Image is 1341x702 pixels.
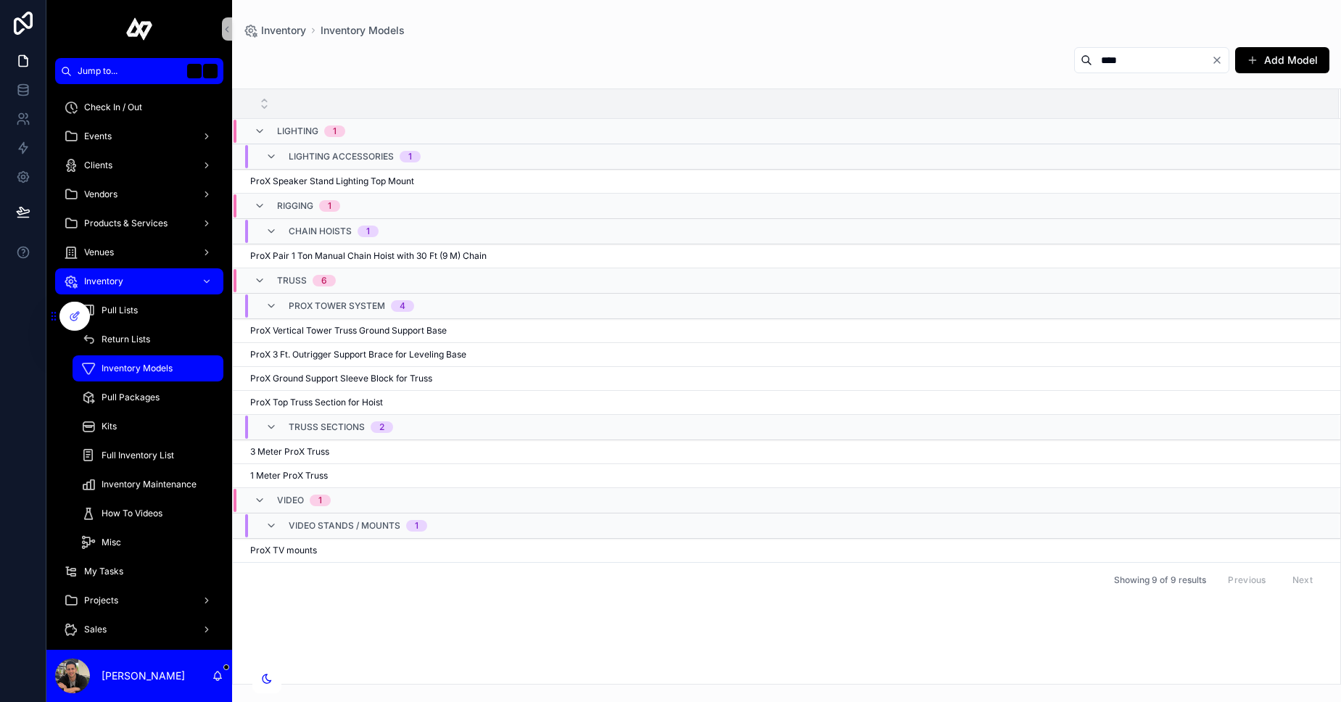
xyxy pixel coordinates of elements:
[84,624,107,635] span: Sales
[205,65,216,77] span: K
[250,349,466,360] span: ProX 3 Ft. Outrigger Support Brace for Leveling Base
[73,384,223,410] a: Pull Packages
[46,84,232,650] div: scrollable content
[55,239,223,265] a: Venues
[55,268,223,294] a: Inventory
[84,566,123,577] span: My Tasks
[73,355,223,381] a: Inventory Models
[102,669,185,683] p: [PERSON_NAME]
[73,471,223,497] a: Inventory Maintenance
[415,520,418,532] div: 1
[250,325,447,336] span: ProX Vertical Tower Truss Ground Support Base
[55,558,223,585] a: My Tasks
[328,200,331,212] div: 1
[250,250,487,262] span: ProX Pair 1 Ton Manual Chain Hoist with 30 Ft (9 M) Chain
[84,160,112,171] span: Clients
[73,297,223,323] a: Pull Lists
[84,276,123,287] span: Inventory
[250,397,1321,408] a: ProX Top Truss Section for Hoist
[318,495,322,506] div: 1
[84,131,112,142] span: Events
[73,326,223,352] a: Return Lists
[321,23,405,38] a: Inventory Models
[250,250,1321,262] a: ProX Pair 1 Ton Manual Chain Hoist with 30 Ft (9 M) Chain
[277,275,307,286] span: Truss
[250,446,329,458] span: 3 Meter ProX Truss
[84,189,117,200] span: Vendors
[84,247,114,258] span: Venues
[102,450,174,461] span: Full Inventory List
[250,373,432,384] span: ProX Ground Support Sleeve Block for Truss
[102,392,160,403] span: Pull Packages
[84,102,142,113] span: Check In / Out
[277,125,318,137] span: Lighting
[250,175,414,187] span: ProX Speaker Stand Lighting Top Mount
[250,349,1321,360] a: ProX 3 Ft. Outrigger Support Brace for Leveling Base
[55,94,223,120] a: Check In / Out
[73,413,223,439] a: Kits
[408,151,412,162] div: 1
[102,508,162,519] span: How To Videos
[244,23,306,38] a: Inventory
[250,446,1321,458] a: 3 Meter ProX Truss
[250,470,328,482] span: 1 Meter ProX Truss
[400,300,405,312] div: 4
[84,218,168,229] span: Products & Services
[73,500,223,526] a: How To Videos
[250,373,1321,384] a: ProX Ground Support Sleeve Block for Truss
[379,421,384,433] div: 2
[250,545,317,556] span: ProX TV mounts
[55,587,223,614] a: Projects
[102,363,173,374] span: Inventory Models
[55,123,223,149] a: Events
[289,151,394,162] span: Lighting Accessories
[102,421,117,432] span: Kits
[55,210,223,236] a: Products & Services
[289,421,365,433] span: Truss Sections
[73,442,223,468] a: Full Inventory List
[250,175,1321,187] a: ProX Speaker Stand Lighting Top Mount
[1235,47,1329,73] button: Add Model
[289,226,352,237] span: Chain Hoists
[333,125,337,137] div: 1
[321,275,327,286] div: 6
[73,529,223,556] a: Misc
[102,479,197,490] span: Inventory Maintenance
[55,58,223,84] button: Jump to...K
[78,65,181,77] span: Jump to...
[55,616,223,643] a: Sales
[55,181,223,207] a: Vendors
[84,595,118,606] span: Projects
[126,17,153,41] img: App logo
[250,397,383,408] span: ProX Top Truss Section for Hoist
[261,23,306,38] span: Inventory
[250,545,1321,556] a: ProX TV mounts
[102,305,138,316] span: Pull Lists
[250,470,1321,482] a: 1 Meter ProX Truss
[250,325,1321,336] a: ProX Vertical Tower Truss Ground Support Base
[1211,54,1229,66] button: Clear
[102,537,121,548] span: Misc
[277,495,304,506] span: Video
[289,520,400,532] span: Video Stands / Mounts
[1114,574,1206,586] span: Showing 9 of 9 results
[366,226,370,237] div: 1
[289,300,385,312] span: ProX Tower System
[277,200,313,212] span: Rigging
[55,152,223,178] a: Clients
[102,334,150,345] span: Return Lists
